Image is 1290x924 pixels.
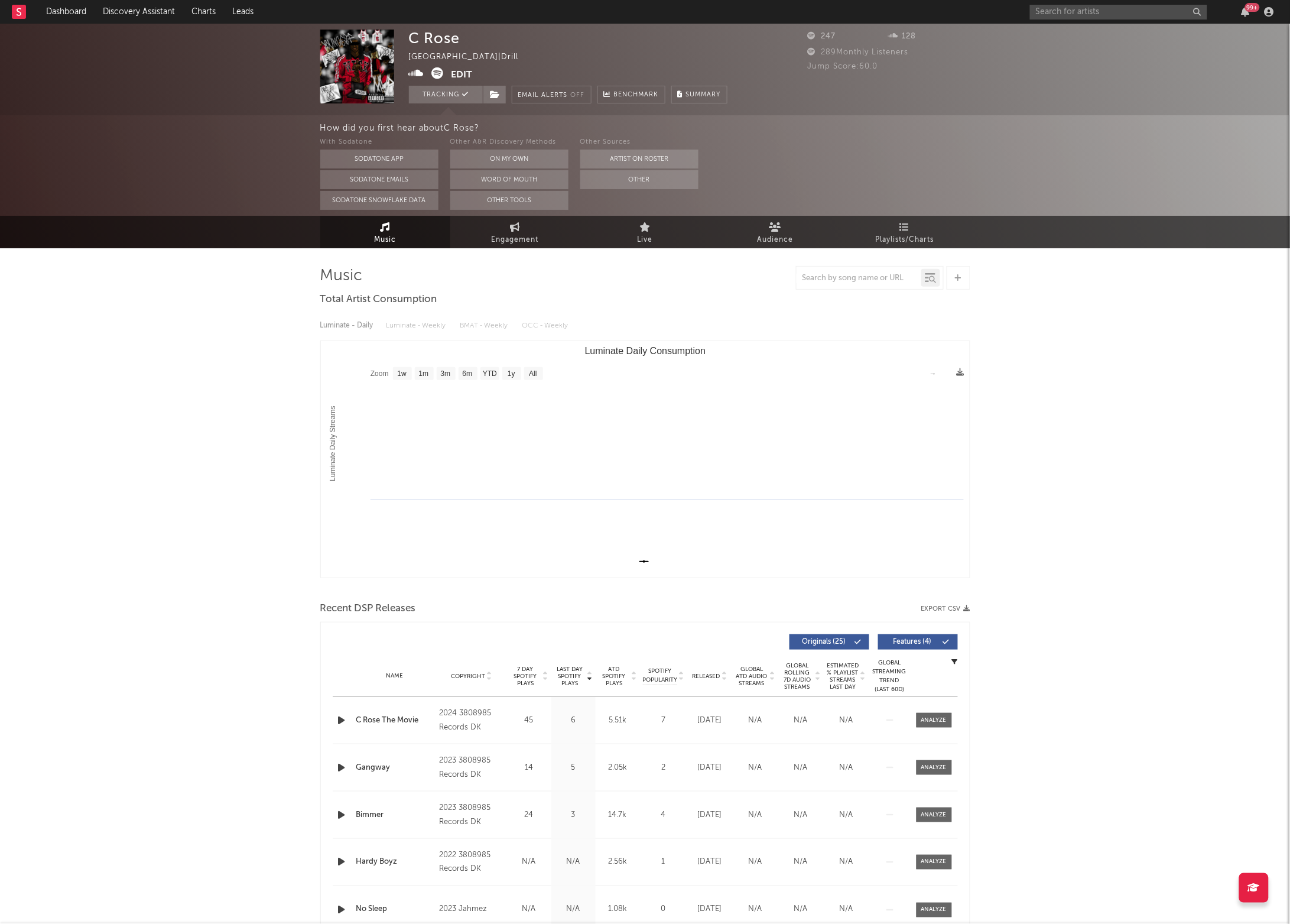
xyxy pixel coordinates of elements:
[320,602,416,616] span: Recent DSP Releases
[736,857,775,868] div: N/A
[736,666,768,687] span: Global ATD Audio Streams
[599,904,637,916] div: 1.08k
[450,216,580,248] a: Engagement
[492,233,539,247] span: Engagement
[450,191,568,210] button: Other Tools
[554,715,593,727] div: 6
[571,92,585,99] em: Off
[409,86,483,103] button: Tracking
[409,30,460,47] div: C Rose
[736,809,775,821] div: N/A
[781,809,821,821] div: N/A
[921,605,970,612] button: Export CSV
[736,715,775,727] div: N/A
[397,370,407,378] text: 1w
[462,370,472,378] text: 6m
[356,762,434,774] a: Gangway
[643,904,684,916] div: 0
[439,903,503,917] div: 2023 Jahmez
[1030,5,1207,20] input: Search for artists
[614,88,659,102] span: Benchmark
[781,662,814,690] span: Global Rolling 7D Audio Streams
[642,667,677,685] span: Spotify Popularity
[1245,3,1260,12] div: 99 +
[599,715,637,727] div: 5.51k
[439,801,503,829] div: 2023 3808985 Records DK
[482,370,496,378] text: YTD
[450,135,568,150] div: Other A&R Discovery Methods
[690,857,730,868] div: [DATE]
[599,857,637,868] div: 2.56k
[599,762,637,774] div: 2.05k
[451,673,485,680] span: Copyright
[1242,7,1250,17] button: 99+
[510,809,548,821] div: 24
[686,92,721,98] span: Summary
[439,848,503,877] div: 2022 3808985 Records DK
[320,135,438,150] div: With Sodatone
[808,63,878,70] span: Jump Score: 60.0
[510,904,548,916] div: N/A
[510,857,548,868] div: N/A
[690,809,730,821] div: [DATE]
[508,370,515,378] text: 1y
[529,370,537,378] text: All
[409,50,532,64] div: [GEOGRAPHIC_DATA] | Drill
[320,191,438,210] button: Sodatone Snowflake Data
[797,638,852,646] span: Originals ( 25 )
[599,666,630,687] span: ATD Spotify Plays
[580,170,698,189] button: Other
[371,370,389,378] text: Zoom
[374,233,396,247] span: Music
[320,293,437,307] span: Total Artist Consumption
[554,762,593,774] div: 5
[321,341,970,578] svg: Luminate Daily Consumption
[827,904,866,916] div: N/A
[580,216,710,248] a: Live
[356,857,434,868] a: Hardy Boyz
[693,673,720,680] span: Released
[736,762,775,774] div: N/A
[510,715,548,727] div: 45
[439,754,503,782] div: 2023 3808985 Records DK
[599,809,637,821] div: 14.7k
[356,715,434,727] a: C Rose The Movie
[872,659,908,694] div: Global Streaming Trend (Last 60D)
[808,48,909,56] span: 289 Monthly Listeners
[597,86,665,103] a: Benchmark
[840,216,970,248] a: Playlists/Charts
[439,706,503,735] div: 2024 3808985 Records DK
[690,762,730,774] div: [DATE]
[554,904,593,916] div: N/A
[878,634,958,650] button: Features(4)
[638,233,653,247] span: Live
[781,762,821,774] div: N/A
[876,233,934,247] span: Playlists/Charts
[580,150,698,168] button: Artist on Roster
[789,634,869,650] button: Originals(25)
[356,904,434,916] a: No Sleep
[356,672,434,680] div: Name
[671,86,727,103] button: Summary
[320,216,450,248] a: Music
[781,904,821,916] div: N/A
[808,33,836,40] span: 247
[710,216,840,248] a: Audience
[736,904,775,916] div: N/A
[690,904,730,916] div: [DATE]
[512,86,592,103] button: Email AlertsOff
[781,857,821,868] div: N/A
[827,857,866,868] div: N/A
[356,809,434,821] a: Bimmer
[320,150,438,168] button: Sodatone App
[554,809,593,821] div: 3
[320,170,438,189] button: Sodatone Emails
[930,369,937,378] text: →
[827,662,859,690] span: Estimated % Playlist Streams Last Day
[643,715,684,727] div: 7
[827,715,866,727] div: N/A
[554,666,586,687] span: Last Day Spotify Plays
